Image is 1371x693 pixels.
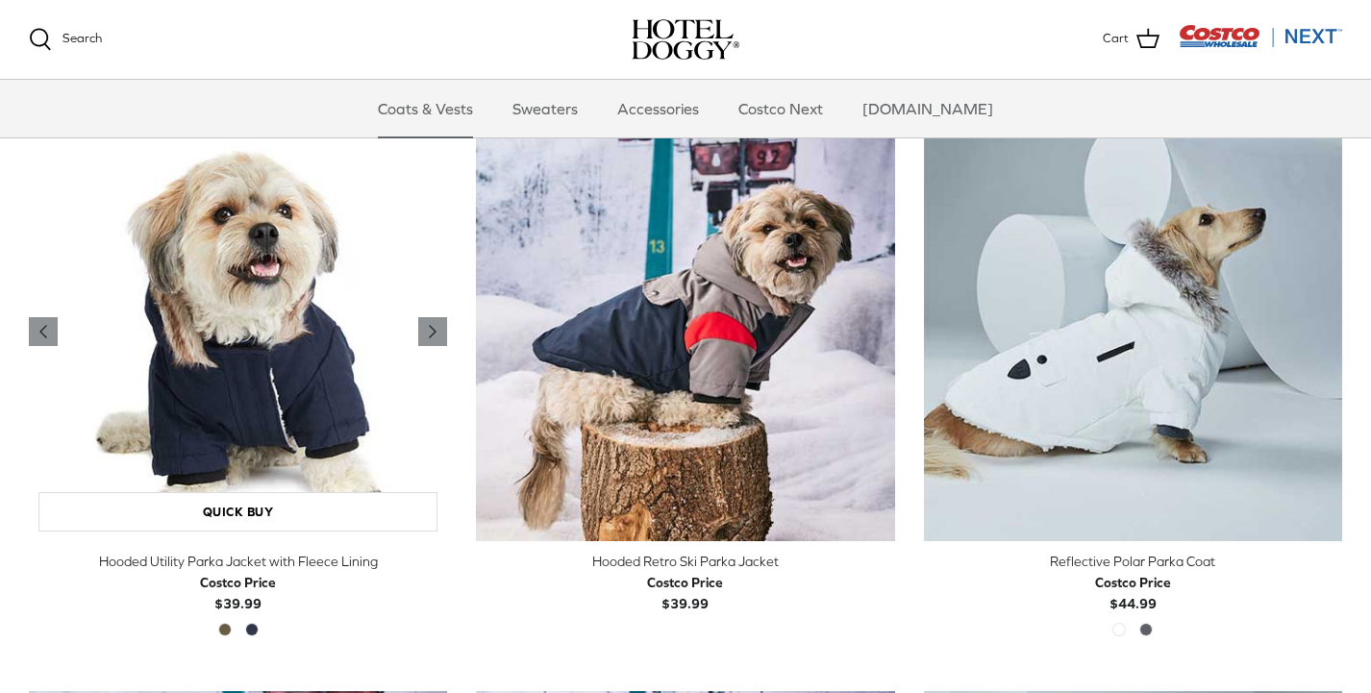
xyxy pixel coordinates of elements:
img: hoteldoggycom [632,19,739,60]
a: [DOMAIN_NAME] [845,80,1010,137]
a: Quick buy [38,492,437,532]
div: Costco Price [647,572,723,593]
a: Sweaters [495,80,595,137]
b: $44.99 [1095,572,1171,611]
a: Search [29,28,102,51]
a: Hooded Retro Ski Parka Jacket [476,122,894,540]
div: Costco Price [200,572,276,593]
a: Visit Costco Next [1179,37,1342,51]
a: Hooded Retro Ski Parka Jacket Costco Price$39.99 [476,551,894,615]
div: Hooded Utility Parka Jacket with Fleece Lining [29,551,447,572]
a: Cart [1103,27,1159,52]
span: Search [62,31,102,45]
a: Hooded Utility Parka Jacket with Fleece Lining [29,122,447,540]
span: Cart [1103,29,1129,49]
div: Reflective Polar Parka Coat [924,551,1342,572]
img: Costco Next [1179,24,1342,48]
a: Reflective Polar Parka Coat [924,122,1342,540]
div: Costco Price [1095,572,1171,593]
a: Coats & Vests [361,80,490,137]
b: $39.99 [200,572,276,611]
a: Previous [29,317,58,346]
b: $39.99 [647,572,723,611]
a: Previous [418,317,447,346]
a: Accessories [600,80,716,137]
a: hoteldoggy.com hoteldoggycom [632,19,739,60]
div: Hooded Retro Ski Parka Jacket [476,551,894,572]
a: Costco Next [721,80,840,137]
a: Reflective Polar Parka Coat Costco Price$44.99 [924,551,1342,615]
a: Hooded Utility Parka Jacket with Fleece Lining Costco Price$39.99 [29,551,447,615]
